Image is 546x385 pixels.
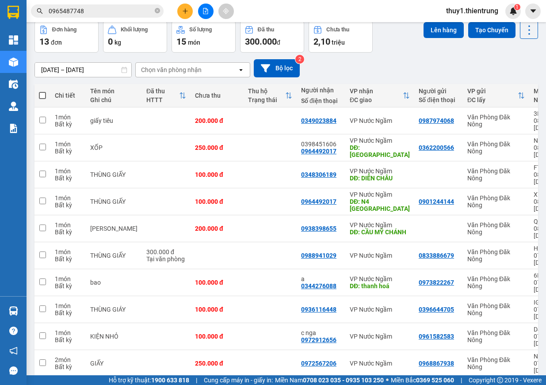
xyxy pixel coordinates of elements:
[146,88,179,95] div: Đã thu
[9,57,18,67] img: warehouse-icon
[301,336,336,343] div: 0972912656
[55,255,81,263] div: Bất kỳ
[240,21,304,53] button: Đã thu300.000đ
[182,8,188,14] span: plus
[350,221,410,229] div: VP Nước Ngầm
[90,171,137,178] div: THÙNG GIẤY
[172,21,236,53] button: Số lượng15món
[350,168,410,175] div: VP Nước Ngầm
[196,375,197,385] span: |
[350,333,410,340] div: VP Nước Ngầm
[301,275,341,282] div: a
[55,248,81,255] div: 1 món
[301,360,336,367] div: 0972567206
[350,198,410,212] div: DĐ: N4 HƯNG NGUYÊN
[419,306,454,313] div: 0396644705
[55,329,81,336] div: 1 món
[439,5,505,16] span: thuy1.thientrung
[189,27,212,33] div: Số lượng
[514,4,520,10] sup: 1
[195,117,239,124] div: 200.000 đ
[195,171,239,178] div: 100.000 đ
[90,333,137,340] div: KIỆN NHỎ
[467,168,525,182] div: Văn Phòng Đăk Nông
[9,102,18,111] img: warehouse-icon
[195,333,239,340] div: 100.000 đ
[55,141,81,148] div: 1 món
[9,306,18,316] img: warehouse-icon
[108,36,113,47] span: 0
[188,39,200,46] span: món
[326,27,349,33] div: Chưa thu
[301,225,336,232] div: 0938398655
[350,252,410,259] div: VP Nước Ngầm
[55,302,81,309] div: 1 món
[121,27,148,33] div: Khối lượng
[416,377,454,384] strong: 0369 525 060
[90,117,137,124] div: giấy tiêu
[350,229,410,236] div: DĐ: CẦU MỸ CHÁNH
[313,36,330,47] span: 2,10
[301,97,341,104] div: Số điện thoại
[204,375,273,385] span: Cung cấp máy in - giấy in:
[55,275,81,282] div: 1 món
[277,39,280,46] span: đ
[90,96,137,103] div: Ghi chú
[55,356,81,363] div: 2 món
[350,117,410,124] div: VP Nước Ngầm
[350,275,410,282] div: VP Nước Ngầm
[301,148,336,155] div: 0964492017
[419,279,454,286] div: 0973822267
[155,7,160,15] span: close-circle
[301,306,336,313] div: 0936116448
[90,144,137,151] div: XỐP
[467,96,518,103] div: ĐC lấy
[195,306,239,313] div: 100.000 đ
[467,302,525,316] div: Văn Phòng Đăk Nông
[467,221,525,236] div: Văn Phòng Đăk Nông
[34,21,99,53] button: Đơn hàng13đơn
[9,327,18,335] span: question-circle
[202,8,209,14] span: file-add
[245,36,277,47] span: 300.000
[90,88,137,95] div: Tên món
[525,4,541,19] button: caret-down
[146,248,186,255] div: 300.000 đ
[515,4,519,10] span: 1
[55,309,81,316] div: Bất kỳ
[155,8,160,13] span: close-circle
[301,329,341,336] div: c nga
[467,114,525,128] div: Văn Phòng Đăk Nông
[195,225,239,232] div: 200.000 đ
[467,356,525,370] div: Văn Phòng Đăk Nông
[55,336,81,343] div: Bất kỳ
[419,88,458,95] div: Người gửi
[254,59,300,77] button: Bộ lọc
[55,92,81,99] div: Chi tiết
[258,27,274,33] div: Đã thu
[295,55,304,64] sup: 2
[350,88,403,95] div: VP nhận
[350,282,410,290] div: DĐ: thanh hoá
[350,96,403,103] div: ĐC giao
[103,21,167,53] button: Khối lượng0kg
[176,36,186,47] span: 15
[9,80,18,89] img: warehouse-icon
[301,87,341,94] div: Người nhận
[37,8,43,14] span: search
[195,92,239,99] div: Chưa thu
[461,375,462,385] span: |
[90,279,137,286] div: bao
[151,377,189,384] strong: 1900 633 818
[90,198,137,205] div: THÙNG GIẤY
[463,84,529,107] th: Toggle SortBy
[301,252,336,259] div: 0988941029
[350,191,410,198] div: VP Nước Ngầm
[497,377,503,383] span: copyright
[9,347,18,355] span: notification
[350,144,410,158] div: DĐ: CẦU BẾN THỦY
[117,7,214,22] b: [DOMAIN_NAME]
[275,375,384,385] span: Miền Nam
[301,171,336,178] div: 0348306189
[90,225,137,232] div: THÙNG GIAYS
